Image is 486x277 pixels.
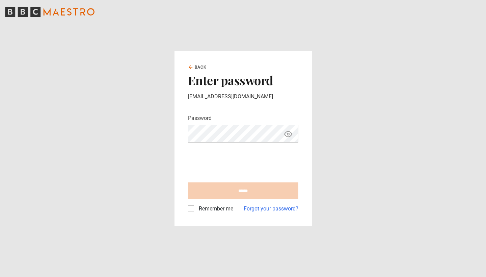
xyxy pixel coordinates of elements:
svg: BBC Maestro [5,7,94,17]
a: Back [188,64,207,70]
span: Back [195,64,207,70]
label: Remember me [196,205,233,213]
p: [EMAIL_ADDRESS][DOMAIN_NAME] [188,93,298,101]
label: Password [188,114,212,122]
button: Show password [282,128,294,140]
a: Forgot your password? [244,205,298,213]
iframe: reCAPTCHA [188,148,291,174]
h2: Enter password [188,73,298,87]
